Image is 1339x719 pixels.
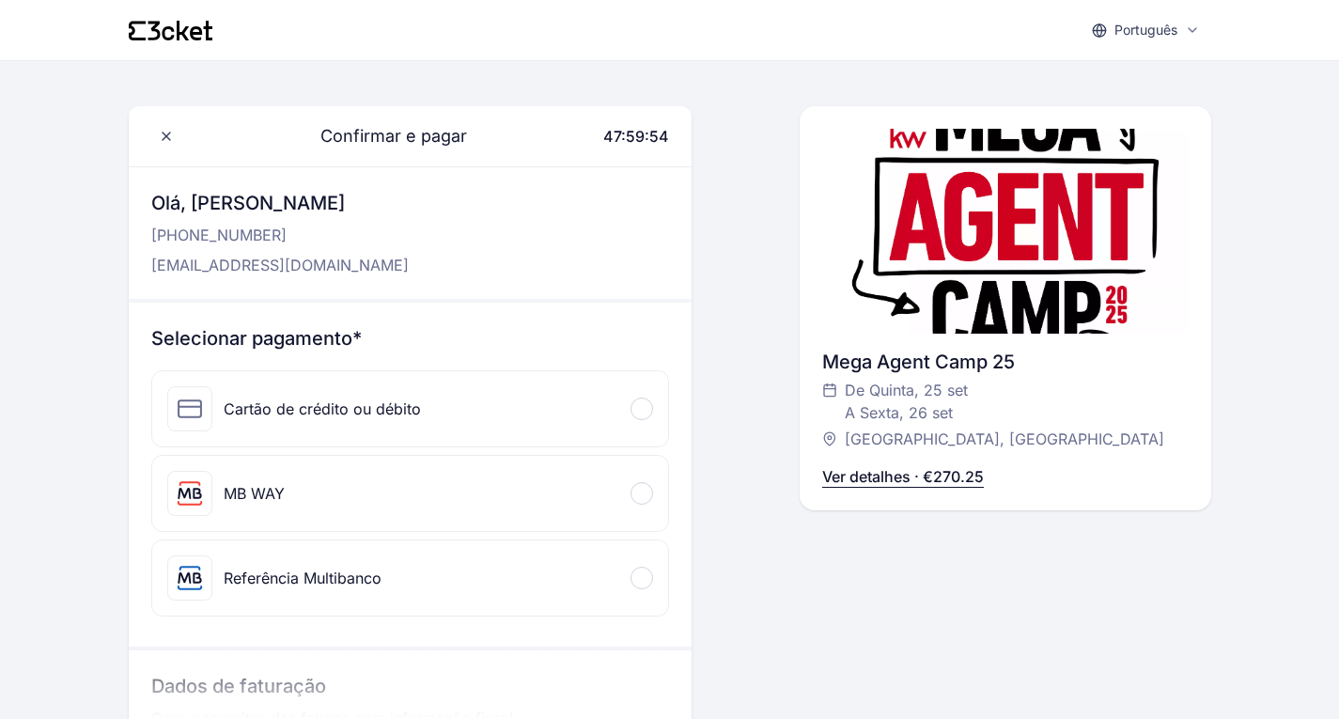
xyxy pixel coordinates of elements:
[151,673,669,707] h3: Dados de faturação
[822,465,984,488] p: Ver detalhes · €270.25
[151,224,409,246] p: [PHONE_NUMBER]
[298,123,467,149] span: Confirmar e pagar
[224,567,381,589] div: Referência Multibanco
[224,482,285,505] div: MB WAY
[845,379,968,424] span: De Quinta, 25 set A Sexta, 26 set
[822,349,1189,375] div: Mega Agent Camp 25
[845,428,1164,450] span: [GEOGRAPHIC_DATA], [GEOGRAPHIC_DATA]
[1114,21,1177,39] p: Português
[151,254,409,276] p: [EMAIL_ADDRESS][DOMAIN_NAME]
[603,127,669,146] span: 47:59:54
[151,190,409,216] h3: Olá, [PERSON_NAME]
[151,325,669,352] h3: Selecionar pagamento*
[224,398,421,420] div: Cartão de crédito ou débito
